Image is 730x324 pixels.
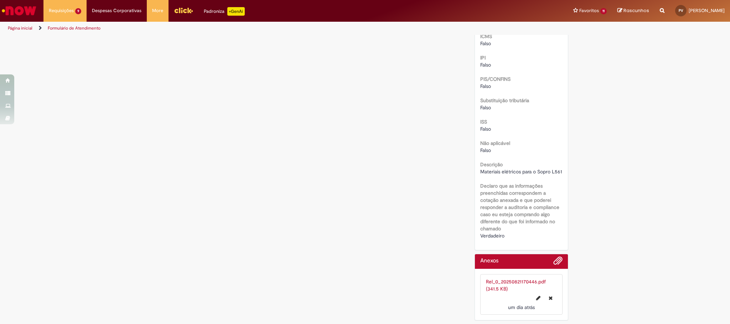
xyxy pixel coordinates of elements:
[480,119,487,125] b: ISS
[1,4,37,18] img: ServiceNow
[480,97,529,104] b: Substituição tributária
[204,7,245,16] div: Padroniza
[600,8,607,14] span: 11
[8,25,32,31] a: Página inicial
[49,7,74,14] span: Requisições
[480,161,503,168] b: Descrição
[480,104,491,111] span: Falso
[480,258,498,264] h2: Anexos
[152,7,163,14] span: More
[689,7,725,14] span: [PERSON_NAME]
[174,5,193,16] img: click_logo_yellow_360x200.png
[480,40,491,47] span: Falso
[480,33,492,40] b: ICMS
[480,232,504,239] span: Verdadeiro
[48,25,100,31] a: Formulário de Atendimento
[617,7,649,14] a: Rascunhos
[227,7,245,16] p: +GenAi
[480,54,486,61] b: IPI
[5,22,481,35] ul: Trilhas de página
[508,304,535,310] span: um dia atrás
[553,256,563,269] button: Adicionar anexos
[480,168,562,175] span: Materiais elétricos para o Sopro L561
[480,147,491,153] span: Falso
[579,7,599,14] span: Favoritos
[532,292,545,304] button: Editar nome de arquivo Rel_0_20250821170446.pdf
[480,140,510,146] b: Não aplicável
[92,7,141,14] span: Despesas Corporativas
[623,7,649,14] span: Rascunhos
[480,62,491,68] span: Falso
[75,8,81,14] span: 9
[480,76,511,82] b: PIS/CONFINS
[480,83,491,89] span: Falso
[480,183,559,232] b: Declaro que as informações preenchidas correspondem a cotação anexada e que poderei responder a a...
[679,8,683,13] span: PV
[544,292,557,304] button: Excluir Rel_0_20250821170446.pdf
[486,278,546,292] a: Rel_0_20250821170446.pdf (341.5 KB)
[508,304,535,310] time: 29/09/2025 10:25:17
[480,126,491,132] span: Falso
